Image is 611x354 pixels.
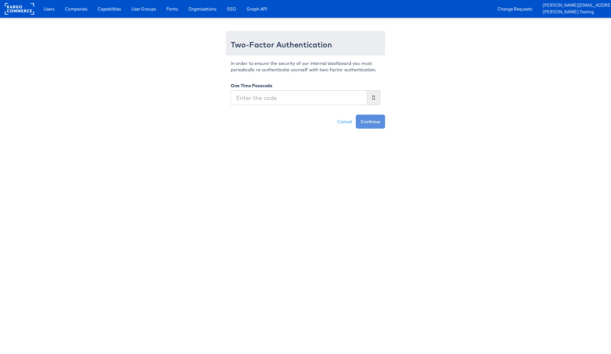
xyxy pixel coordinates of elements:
[131,6,156,12] span: User Groups
[493,3,537,15] a: Change Requests
[222,3,241,15] a: SSO
[231,82,272,89] label: One Time Passcode
[65,6,87,12] span: Companies
[231,40,380,49] h3: Two-Factor Authentication
[39,3,59,15] a: Users
[543,9,606,16] a: [PERSON_NAME] Testing
[166,6,178,12] span: Fonts
[231,60,380,73] p: In order to ensure the security of our internal dashboard you must periodically re-authenticate y...
[188,6,216,12] span: Organisations
[98,6,121,12] span: Capabilities
[242,3,272,15] a: Graph API
[60,3,92,15] a: Companies
[93,3,126,15] a: Capabilities
[127,3,161,15] a: User Groups
[543,2,606,9] a: [PERSON_NAME][EMAIL_ADDRESS][PERSON_NAME][DOMAIN_NAME]
[184,3,221,15] a: Organisations
[44,6,54,12] span: Users
[334,115,356,129] a: Cancel
[227,6,236,12] span: SSO
[356,115,385,129] button: Continue
[162,3,183,15] a: Fonts
[247,6,267,12] span: Graph API
[231,90,367,105] input: Enter the code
